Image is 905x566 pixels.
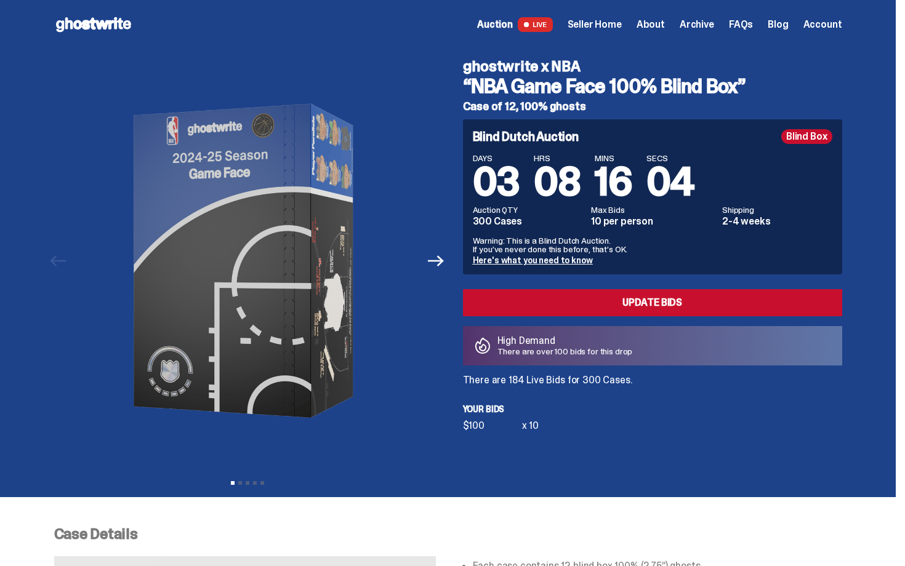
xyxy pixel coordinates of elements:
div: $100 [463,421,522,431]
dt: Max Bids [591,205,715,214]
img: NBA-Hero-1.png [78,49,417,472]
span: 03 [473,156,520,207]
button: Next [423,247,450,274]
a: Seller Home [568,20,622,30]
span: 04 [646,156,694,207]
h3: “NBA Game Face 100% Blind Box” [463,76,842,96]
button: View slide 2 [238,481,242,485]
h4: Blind Dutch Auction [473,130,579,143]
a: Archive [680,20,714,30]
p: High Demand [497,336,633,346]
span: HRS [534,154,580,162]
dd: 300 Cases [473,217,584,226]
a: Here's what you need to know [473,255,593,266]
a: About [637,20,665,30]
a: Blog [768,20,788,30]
p: Case Details [54,527,842,541]
span: 16 [595,156,632,207]
div: Blind Box [781,129,832,144]
dd: 2-4 weeks [722,217,832,226]
span: SECS [646,154,694,162]
a: FAQs [729,20,753,30]
dt: Auction QTY [473,205,584,214]
button: View slide 1 [231,481,235,485]
span: Auction [477,20,513,30]
div: x 10 [522,421,539,431]
a: Account [803,20,842,30]
h4: ghostwrite x NBA [463,59,842,74]
p: There are 184 Live Bids for 300 Cases. [463,375,842,385]
dt: Shipping [722,205,832,214]
span: 08 [534,156,580,207]
a: Update Bids [463,289,842,316]
p: Your bids [463,405,842,413]
button: View slide 3 [246,481,249,485]
span: DAYS [473,154,520,162]
a: Auction LIVE [477,17,552,32]
span: MINS [595,154,632,162]
p: Warning: This is a Blind Dutch Auction. If you’ve never done this before, that’s OK. [473,236,832,253]
p: There are over 100 bids for this drop [497,347,633,356]
h5: Case of 12, 100% ghosts [463,101,842,112]
button: View slide 4 [253,481,257,485]
button: View slide 5 [260,481,264,485]
dd: 10 per person [591,217,715,226]
span: LIVE [518,17,553,32]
